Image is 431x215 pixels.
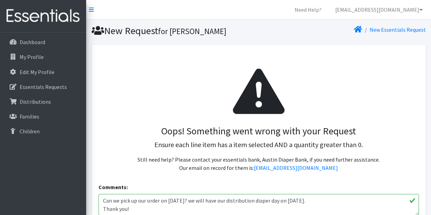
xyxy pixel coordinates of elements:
[104,140,413,150] p: Ensure each line item has a item selected AND a quantity greater than 0.
[20,39,45,45] p: Dashboard
[3,4,83,28] img: HumanEssentials
[20,53,44,60] p: My Profile
[20,113,39,120] p: Families
[370,26,426,33] a: New Essentials Request
[3,124,83,138] a: Children
[20,69,54,75] p: Edit My Profile
[289,3,327,17] a: Need Help?
[254,164,338,171] a: [EMAIL_ADDRESS][DOMAIN_NAME]
[104,125,413,137] h3: Oops! Something went wrong with your Request
[3,80,83,94] a: Essentials Requests
[20,98,51,105] p: Distributions
[104,155,413,172] p: Still need help? Please contact your essentials bank, Austin Diaper Bank, if you need further ass...
[92,25,256,37] h1: New Request
[3,35,83,49] a: Dashboard
[3,110,83,123] a: Families
[20,128,40,135] p: Children
[3,65,83,79] a: Edit My Profile
[330,3,428,17] a: [EMAIL_ADDRESS][DOMAIN_NAME]
[20,83,67,90] p: Essentials Requests
[3,95,83,109] a: Distributions
[158,26,226,36] small: for [PERSON_NAME]
[3,50,83,64] a: My Profile
[99,183,128,191] label: Comments:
